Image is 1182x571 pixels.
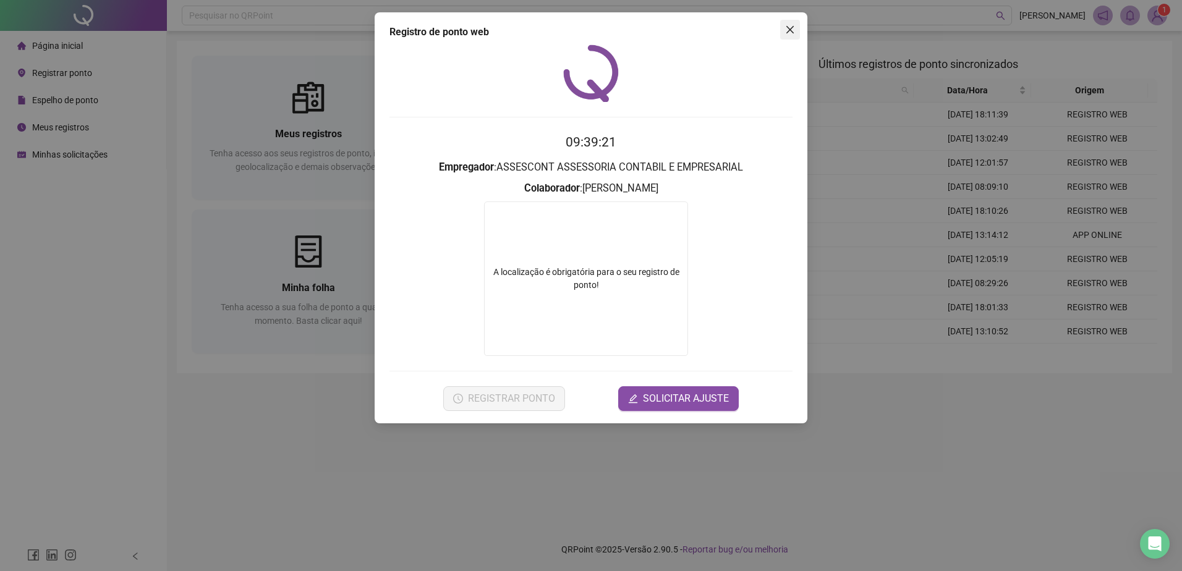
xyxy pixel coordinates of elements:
strong: Colaborador [524,182,580,194]
button: Close [780,20,800,40]
h3: : [PERSON_NAME] [389,180,793,197]
strong: Empregador [439,161,494,173]
button: REGISTRAR PONTO [443,386,565,411]
img: QRPoint [563,44,619,102]
span: SOLICITAR AJUSTE [643,391,729,406]
div: Registro de ponto web [389,25,793,40]
h3: : ASSESCONT ASSESSORIA CONTABIL E EMPRESARIAL [389,159,793,176]
button: editSOLICITAR AJUSTE [618,386,739,411]
div: A localização é obrigatória para o seu registro de ponto! [485,266,687,292]
span: edit [628,394,638,404]
span: close [785,25,795,35]
div: Open Intercom Messenger [1140,529,1170,559]
time: 09:39:21 [566,135,616,150]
